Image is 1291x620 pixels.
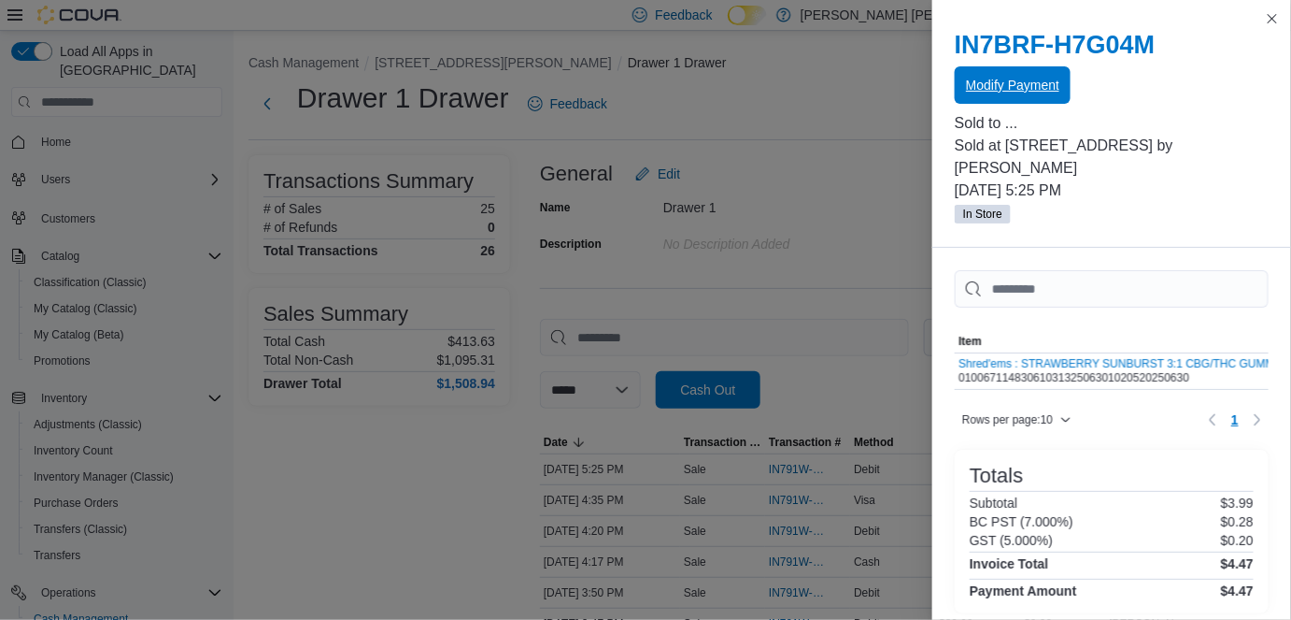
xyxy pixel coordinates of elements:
span: Modify Payment [966,76,1059,94]
button: Previous page [1201,409,1224,431]
span: In Store [955,205,1011,223]
h4: Payment Amount [970,584,1077,598]
h4: $4.47 [1221,584,1254,598]
h4: $4.47 [1221,556,1254,571]
span: 1 [1231,411,1239,429]
p: $3.99 [1221,496,1254,511]
p: Sold at [STREET_ADDRESS] by [PERSON_NAME] [955,135,1269,180]
h3: Totals [970,465,1023,487]
button: Close this dialog [1261,7,1284,30]
button: Rows per page:10 [955,409,1079,431]
h4: Invoice Total [970,556,1049,571]
span: Rows per page : 10 [962,412,1053,427]
h6: Subtotal [970,496,1017,511]
p: $0.20 [1221,533,1254,548]
p: Sold to ... [955,112,1269,135]
p: $0.28 [1221,514,1254,529]
nav: Pagination for table: MemoryTable from EuiInMemoryTable [1201,405,1269,435]
button: Modify Payment [955,66,1071,104]
h6: GST (5.000%) [970,533,1053,548]
h2: IN7BRF-H7G04M [955,30,1269,60]
button: Page 1 of 1 [1224,405,1246,435]
span: Item [958,334,982,349]
ul: Pagination for table: MemoryTable from EuiInMemoryTable [1224,405,1246,435]
h6: BC PST (7.000%) [970,514,1073,529]
button: Next page [1246,409,1269,431]
p: [DATE] 5:25 PM [955,180,1269,202]
span: In Store [963,206,1002,223]
input: This is a search bar. As you type, the results lower in the page will automatically filter. [955,270,1269,308]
